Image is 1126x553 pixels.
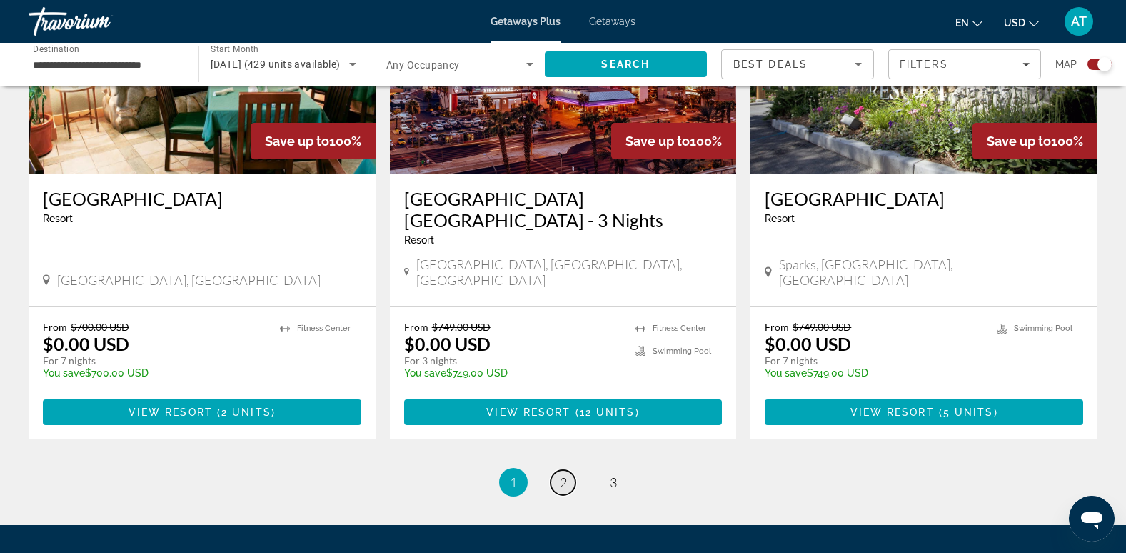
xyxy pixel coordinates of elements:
[432,321,491,333] span: $749.00 USD
[29,3,171,40] a: Travorium
[765,321,789,333] span: From
[560,474,567,490] span: 2
[610,474,617,490] span: 3
[1055,54,1077,74] span: Map
[211,44,258,54] span: Start Month
[43,399,361,425] button: View Resort(2 units)
[972,123,1097,159] div: 100%
[900,59,948,70] span: Filters
[43,367,85,379] span: You save
[43,188,361,209] a: [GEOGRAPHIC_DATA]
[1004,12,1039,33] button: Change currency
[987,134,1051,149] span: Save up to
[71,321,129,333] span: $700.00 USD
[33,44,79,54] span: Destination
[955,17,969,29] span: en
[211,59,341,70] span: [DATE] (429 units available)
[43,333,129,354] p: $0.00 USD
[653,324,706,333] span: Fitness Center
[486,407,570,418] span: View Resort
[779,256,1083,288] span: Sparks, [GEOGRAPHIC_DATA], [GEOGRAPHIC_DATA]
[955,12,982,33] button: Change language
[589,16,635,27] a: Getaways
[129,407,213,418] span: View Resort
[765,188,1083,209] a: [GEOGRAPHIC_DATA]
[765,213,795,224] span: Resort
[935,407,998,418] span: ( )
[733,59,808,70] span: Best Deals
[850,407,935,418] span: View Resort
[404,188,723,231] a: [GEOGRAPHIC_DATA] [GEOGRAPHIC_DATA] - 3 Nights
[653,347,711,356] span: Swimming Pool
[213,407,276,418] span: ( )
[404,333,491,354] p: $0.00 USD
[570,407,639,418] span: ( )
[265,134,329,149] span: Save up to
[580,407,635,418] span: 12 units
[404,367,446,379] span: You save
[943,407,994,418] span: 5 units
[43,367,266,379] p: $700.00 USD
[297,324,351,333] span: Fitness Center
[386,59,460,71] span: Any Occupancy
[221,407,271,418] span: 2 units
[43,213,73,224] span: Resort
[251,123,376,159] div: 100%
[510,474,517,490] span: 1
[611,123,736,159] div: 100%
[888,49,1041,79] button: Filters
[43,321,67,333] span: From
[57,272,321,288] span: [GEOGRAPHIC_DATA], [GEOGRAPHIC_DATA]
[765,399,1083,425] button: View Resort(5 units)
[1071,14,1087,29] span: AT
[765,354,982,367] p: For 7 nights
[33,56,180,74] input: Select destination
[625,134,690,149] span: Save up to
[416,256,722,288] span: [GEOGRAPHIC_DATA], [GEOGRAPHIC_DATA], [GEOGRAPHIC_DATA]
[404,354,622,367] p: For 3 nights
[1004,17,1025,29] span: USD
[29,468,1097,497] nav: Pagination
[793,321,851,333] span: $749.00 USD
[491,16,561,27] a: Getaways Plus
[43,354,266,367] p: For 7 nights
[765,367,807,379] span: You save
[733,56,862,73] mat-select: Sort by
[1069,496,1115,542] iframe: Button to launch messaging window
[765,333,851,354] p: $0.00 USD
[545,51,708,77] button: Search
[404,367,622,379] p: $749.00 USD
[1014,324,1072,333] span: Swimming Pool
[404,321,428,333] span: From
[404,234,434,246] span: Resort
[765,367,982,379] p: $749.00 USD
[601,59,650,70] span: Search
[1060,6,1097,36] button: User Menu
[404,399,723,425] button: View Resort(12 units)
